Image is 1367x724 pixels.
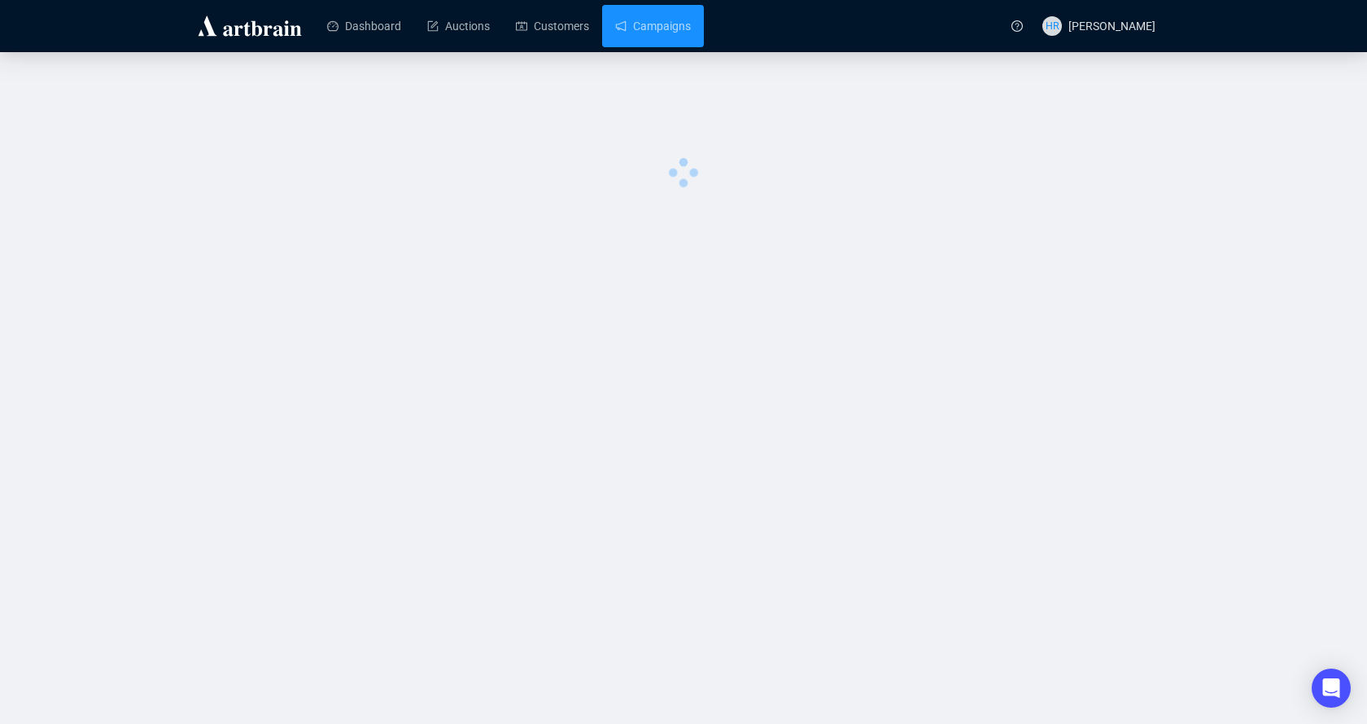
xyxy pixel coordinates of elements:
span: [PERSON_NAME] [1068,20,1155,33]
span: HR [1046,18,1059,34]
a: Auctions [427,5,490,47]
a: Campaigns [615,5,691,47]
a: Customers [516,5,589,47]
span: question-circle [1011,20,1023,32]
a: Dashboard [327,5,401,47]
div: Open Intercom Messenger [1312,669,1351,708]
img: logo [195,13,304,39]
